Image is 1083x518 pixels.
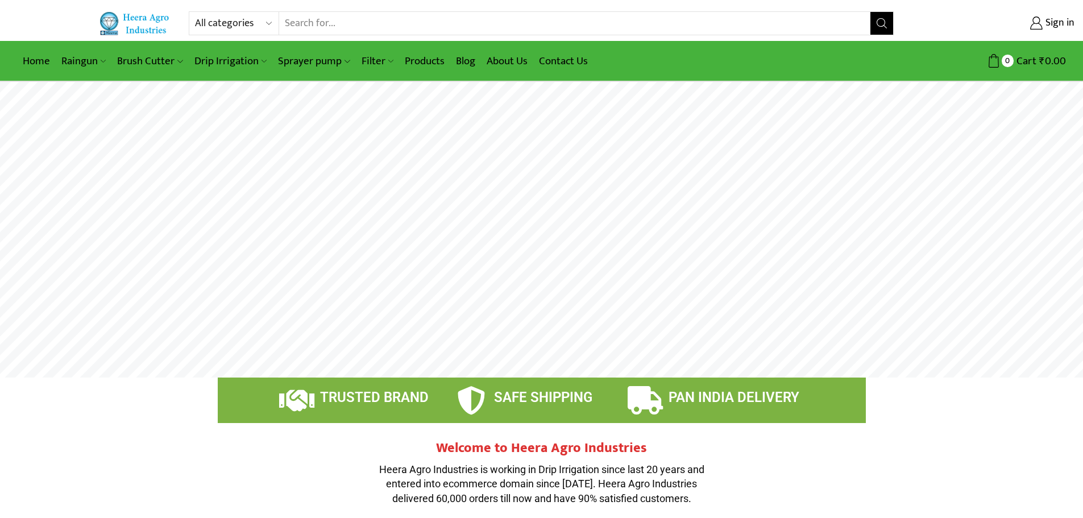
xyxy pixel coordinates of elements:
a: Contact Us [533,48,594,74]
p: Heera Agro Industries is working in Drip Irrigation since last 20 years and entered into ecommerc... [371,462,712,506]
a: Sprayer pump [272,48,355,74]
span: PAN INDIA DELIVERY [669,389,799,405]
h2: Welcome to Heera Agro Industries [371,440,712,457]
span: Cart [1014,53,1036,69]
span: 0 [1002,55,1014,67]
a: 0 Cart ₹0.00 [905,51,1066,72]
a: Sign in [911,13,1074,34]
bdi: 0.00 [1039,52,1066,70]
a: Brush Cutter [111,48,188,74]
span: Sign in [1043,16,1074,31]
a: About Us [481,48,533,74]
a: Blog [450,48,481,74]
a: Filter [356,48,399,74]
a: Raingun [56,48,111,74]
span: TRUSTED BRAND [320,389,429,405]
a: Home [17,48,56,74]
a: Products [399,48,450,74]
input: Search for... [279,12,871,35]
span: ₹ [1039,52,1045,70]
a: Drip Irrigation [189,48,272,74]
button: Search button [870,12,893,35]
span: SAFE SHIPPING [494,389,592,405]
